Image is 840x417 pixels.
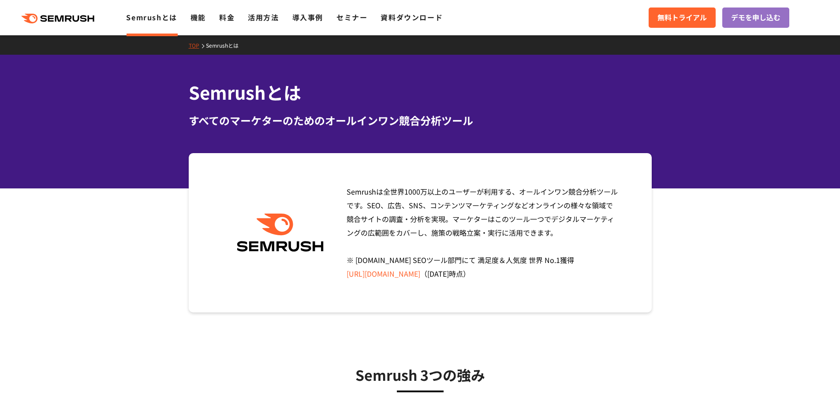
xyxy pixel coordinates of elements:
h1: Semrushとは [189,79,652,105]
span: Semrushは全世界1000万以上のユーザーが利用する、オールインワン競合分析ツールです。SEO、広告、SNS、コンテンツマーケティングなどオンラインの様々な領域で競合サイトの調査・分析を実現... [347,186,618,279]
a: 導入事例 [292,12,323,23]
span: 無料トライアル [657,12,707,23]
a: セミナー [336,12,367,23]
img: Semrush [232,214,328,252]
a: 無料トライアル [649,8,716,28]
a: Semrushとは [126,12,177,23]
span: デモを申し込む [731,12,780,23]
a: 資料ダウンロード [381,12,443,23]
a: 活用方法 [248,12,279,23]
a: デモを申し込む [722,8,789,28]
a: 機能 [190,12,206,23]
a: 料金 [219,12,235,23]
div: すべてのマーケターのためのオールインワン競合分析ツール [189,113,652,128]
h3: Semrush 3つの強み [211,364,630,386]
a: [URL][DOMAIN_NAME] [347,268,420,279]
a: TOP [189,41,206,49]
a: Semrushとは [206,41,245,49]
